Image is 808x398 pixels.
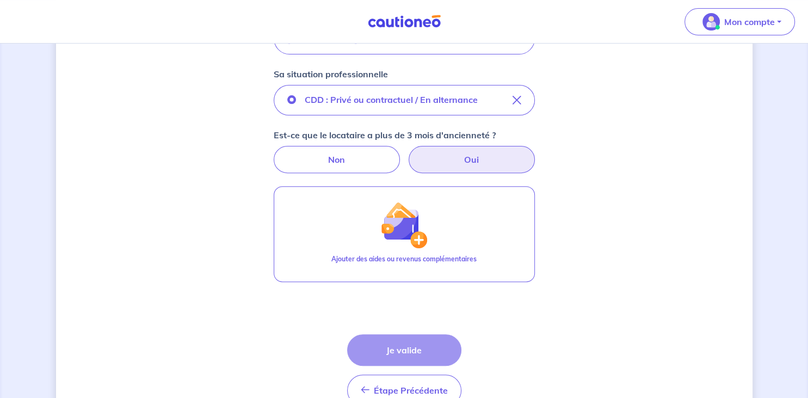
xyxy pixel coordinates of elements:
img: Cautioneo [363,15,445,28]
p: Mon compte [724,15,775,28]
img: illu_account_valid_menu.svg [702,13,720,30]
label: Non [274,146,400,173]
label: Oui [409,146,535,173]
button: illu_wallet.svgAjouter des aides ou revenus complémentaires [274,186,535,282]
button: illu_account_valid_menu.svgMon compte [684,8,795,35]
strong: Est-ce que le locataire a plus de 3 mois d'ancienneté ? [274,130,496,140]
p: CDD : Privé ou contractuel / En alternance [305,93,478,106]
img: illu_wallet.svg [380,201,427,248]
span: Étape Précédente [374,385,448,396]
button: CDD : Privé ou contractuel / En alternance [274,85,535,115]
p: Ajouter des aides ou revenus complémentaires [331,254,477,264]
p: Sa situation professionnelle [274,68,388,81]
